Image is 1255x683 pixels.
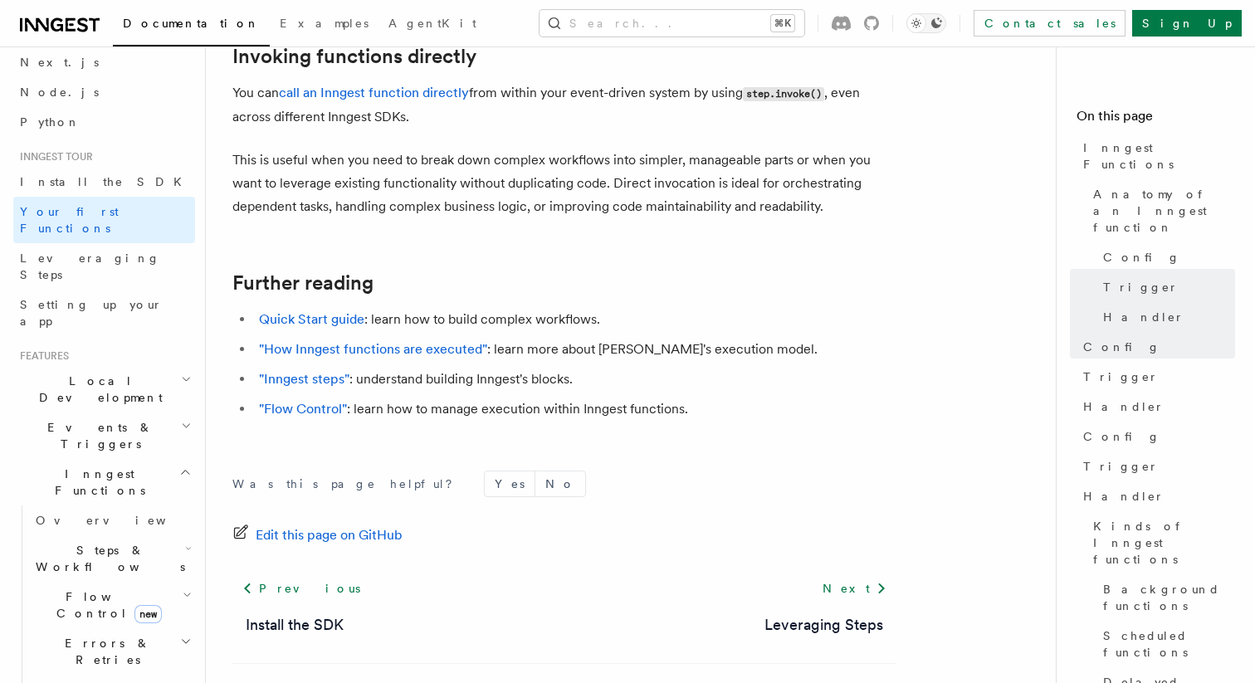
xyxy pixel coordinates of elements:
[1103,309,1184,325] span: Handler
[232,476,464,492] p: Was this page helpful?
[13,243,195,290] a: Leveraging Steps
[1077,392,1235,422] a: Handler
[232,524,403,547] a: Edit this page on GitHub
[1132,10,1242,37] a: Sign Up
[1077,362,1235,392] a: Trigger
[13,167,195,197] a: Install the SDK
[906,13,946,33] button: Toggle dark mode
[1083,428,1160,445] span: Config
[13,466,179,499] span: Inngest Functions
[29,628,195,675] button: Errors & Retries
[13,459,195,505] button: Inngest Functions
[29,582,195,628] button: Flow Controlnew
[20,205,119,235] span: Your first Functions
[764,613,883,637] a: Leveraging Steps
[259,311,364,327] a: Quick Start guide
[270,5,378,45] a: Examples
[1083,488,1165,505] span: Handler
[1077,332,1235,362] a: Config
[13,373,181,406] span: Local Development
[540,10,804,37] button: Search...⌘K
[1093,186,1235,236] span: Anatomy of an Inngest function
[1083,368,1159,385] span: Trigger
[134,605,162,623] span: new
[1077,422,1235,451] a: Config
[1077,133,1235,179] a: Inngest Functions
[13,419,181,452] span: Events & Triggers
[485,471,535,496] button: Yes
[1077,451,1235,481] a: Trigger
[20,175,192,188] span: Install the SDK
[13,47,195,77] a: Next.js
[13,366,195,412] button: Local Development
[1096,242,1235,272] a: Config
[1103,627,1235,661] span: Scheduled functions
[280,17,369,30] span: Examples
[246,613,344,637] a: Install the SDK
[1077,481,1235,511] a: Handler
[254,368,896,391] li: : understand building Inngest's blocks.
[20,85,99,99] span: Node.js
[256,524,403,547] span: Edit this page on GitHub
[20,251,160,281] span: Leveraging Steps
[771,15,794,32] kbd: ⌘K
[20,56,99,69] span: Next.js
[1096,574,1235,621] a: Background functions
[1093,518,1235,568] span: Kinds of Inngest functions
[13,412,195,459] button: Events & Triggers
[535,471,585,496] button: No
[974,10,1126,37] a: Contact sales
[232,149,896,218] p: This is useful when you need to break down complex workflows into simpler, manageable parts or wh...
[1096,302,1235,332] a: Handler
[1096,272,1235,302] a: Trigger
[1083,339,1160,355] span: Config
[1096,621,1235,667] a: Scheduled functions
[123,17,260,30] span: Documentation
[29,535,195,582] button: Steps & Workflows
[13,197,195,243] a: Your first Functions
[232,573,369,603] a: Previous
[259,341,487,357] a: "How Inngest functions are executed"
[29,542,185,575] span: Steps & Workflows
[29,588,183,622] span: Flow Control
[259,401,347,417] a: "Flow Control"
[1083,139,1235,173] span: Inngest Functions
[13,107,195,137] a: Python
[1087,511,1235,574] a: Kinds of Inngest functions
[1077,106,1235,133] h4: On this page
[13,290,195,336] a: Setting up your app
[29,505,195,535] a: Overview
[813,573,896,603] a: Next
[254,338,896,361] li: : learn more about [PERSON_NAME]'s execution model.
[388,17,476,30] span: AgentKit
[36,514,207,527] span: Overview
[1103,249,1180,266] span: Config
[743,87,824,101] code: step.invoke()
[232,271,374,295] a: Further reading
[1083,458,1159,475] span: Trigger
[29,635,180,668] span: Errors & Retries
[279,85,469,100] a: call an Inngest function directly
[254,308,896,331] li: : learn how to build complex workflows.
[1083,398,1165,415] span: Handler
[20,115,81,129] span: Python
[259,371,349,387] a: "Inngest steps"
[378,5,486,45] a: AgentKit
[113,5,270,46] a: Documentation
[1103,279,1179,295] span: Trigger
[13,349,69,363] span: Features
[254,398,896,421] li: : learn how to manage execution within Inngest functions.
[1103,581,1235,614] span: Background functions
[1087,179,1235,242] a: Anatomy of an Inngest function
[13,150,93,163] span: Inngest tour
[232,45,476,68] a: Invoking functions directly
[13,77,195,107] a: Node.js
[20,298,163,328] span: Setting up your app
[232,81,896,129] p: You can from within your event-driven system by using , even across different Inngest SDKs.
